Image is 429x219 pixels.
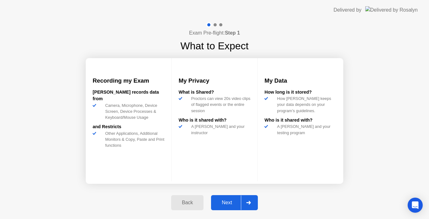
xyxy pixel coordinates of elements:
[408,198,423,213] div: Open Intercom Messenger
[179,89,251,96] div: What is Shared?
[103,102,165,121] div: Camera, Microphone, Device Screen, Device Processes & Keyboard/Mouse Usage
[211,195,258,210] button: Next
[181,38,249,53] h1: What to Expect
[264,117,336,124] div: Who is it shared with?
[103,130,165,149] div: Other Applications, Additional Monitors & Copy, Paste and Print functions
[189,123,251,135] div: A [PERSON_NAME] and your instructor
[93,89,165,102] div: [PERSON_NAME] records data from
[365,6,418,14] img: Delivered by Rosalyn
[93,76,165,85] h3: Recording my Exam
[93,123,165,130] div: and Restricts
[173,200,202,205] div: Back
[264,89,336,96] div: How long is it stored?
[213,200,241,205] div: Next
[264,76,336,85] h3: My Data
[179,76,251,85] h3: My Privacy
[274,123,336,135] div: A [PERSON_NAME] and your testing program
[189,29,240,37] h4: Exam Pre-flight:
[225,30,240,36] b: Step 1
[189,96,251,114] div: Proctors can view 20s video clips of flagged events or the entire session
[179,117,251,124] div: Who is it shared with?
[334,6,361,14] div: Delivered by
[274,96,336,114] div: How [PERSON_NAME] keeps your data depends on your program’s guidelines.
[171,195,204,210] button: Back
